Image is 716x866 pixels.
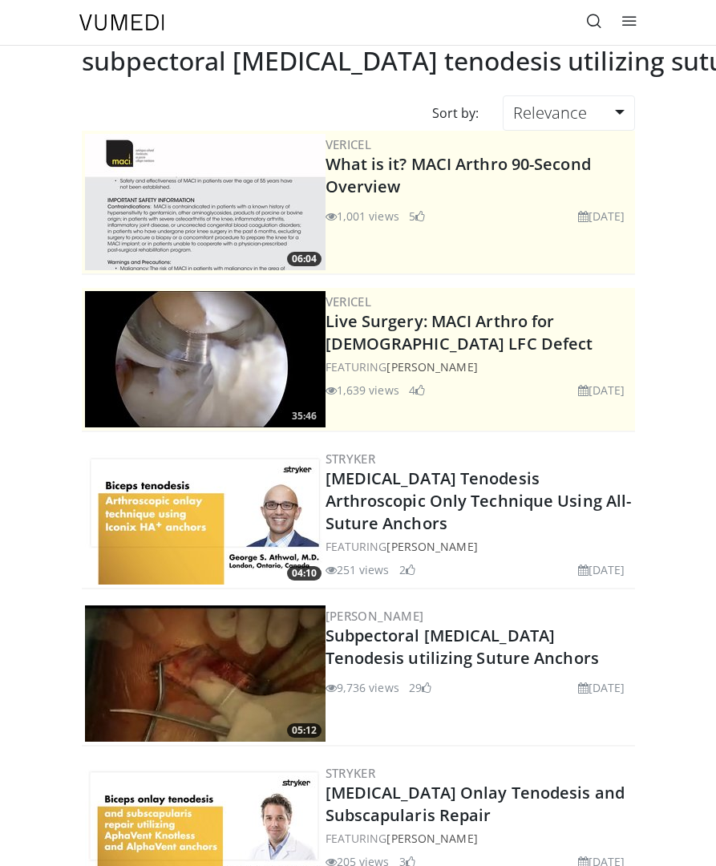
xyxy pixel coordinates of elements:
[409,208,425,225] li: 5
[287,723,322,738] span: 05:12
[409,382,425,399] li: 4
[326,782,625,826] a: [MEDICAL_DATA] Onlay Tenodesis and Subscapularis Repair
[85,134,326,270] a: 06:04
[287,409,322,423] span: 35:46
[420,95,491,131] div: Sort by:
[326,679,399,696] li: 9,736 views
[578,208,625,225] li: [DATE]
[503,95,634,131] a: Relevance
[326,382,399,399] li: 1,639 views
[287,252,322,266] span: 06:04
[85,605,326,742] img: 270471_0000_1.png.300x170_q85_crop-smart_upscale.jpg
[85,134,326,270] img: aa6cc8ed-3dbf-4b6a-8d82-4a06f68b6688.300x170_q85_crop-smart_upscale.jpg
[326,293,372,310] a: Vericel
[578,561,625,578] li: [DATE]
[578,382,625,399] li: [DATE]
[399,561,415,578] li: 2
[326,538,632,555] div: FEATURING
[326,136,372,152] a: Vericel
[85,605,326,742] a: 05:12
[326,765,376,781] a: Stryker
[326,561,390,578] li: 251 views
[85,448,326,585] img: dd3c9599-9b8f-4523-a967-19256dd67964.300x170_q85_crop-smart_upscale.jpg
[287,566,322,581] span: 04:10
[513,102,587,123] span: Relevance
[326,208,399,225] li: 1,001 views
[326,451,376,467] a: Stryker
[386,831,477,846] a: [PERSON_NAME]
[85,448,326,585] a: 04:10
[409,679,431,696] li: 29
[326,153,591,197] a: What is it? MACI Arthro 90-Second Overview
[386,539,477,554] a: [PERSON_NAME]
[326,310,593,354] a: Live Surgery: MACI Arthro for [DEMOGRAPHIC_DATA] LFC Defect
[386,359,477,374] a: [PERSON_NAME]
[326,625,599,669] a: Subpectoral [MEDICAL_DATA] Tenodesis utilizing Suture Anchors
[326,608,424,624] a: [PERSON_NAME]
[85,291,326,427] img: eb023345-1e2d-4374-a840-ddbc99f8c97c.300x170_q85_crop-smart_upscale.jpg
[326,358,632,375] div: FEATURING
[578,679,625,696] li: [DATE]
[326,467,632,534] a: [MEDICAL_DATA] Tenodesis Arthroscopic Only Technique Using All-Suture Anchors
[85,291,326,427] a: 35:46
[79,14,164,30] img: VuMedi Logo
[326,830,632,847] div: FEATURING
